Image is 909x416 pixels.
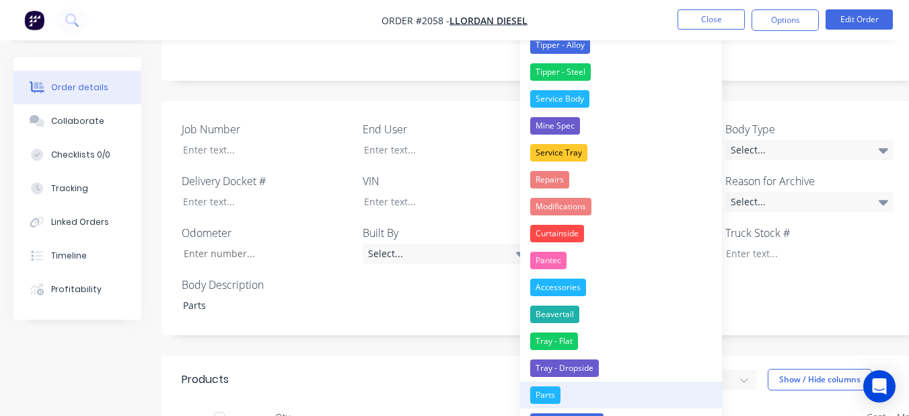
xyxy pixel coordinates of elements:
[363,121,531,137] label: End User
[363,173,531,189] label: VIN
[530,90,589,108] div: Service Body
[520,220,722,247] button: Curtainside
[530,279,586,296] div: Accessories
[520,112,722,139] button: Mine Spec
[520,247,722,274] button: Pantec
[182,277,350,293] label: Body Description
[530,117,580,135] div: Mine Spec
[530,333,578,350] div: Tray - Flat
[530,171,569,188] div: Repairs
[530,198,591,215] div: Modifications
[51,283,102,296] div: Profitability
[530,144,587,162] div: Service Tray
[182,121,350,137] label: Job Number
[363,244,531,264] div: Select...
[530,306,579,323] div: Beavertail
[530,359,599,377] div: Tray - Dropside
[520,32,722,59] button: Tipper - Alloy
[863,370,896,403] div: Open Intercom Messenger
[381,14,449,27] span: Order #2058 -
[24,10,44,30] img: Factory
[51,81,108,94] div: Order details
[530,386,560,404] div: Parts
[520,85,722,112] button: Service Body
[520,301,722,328] button: Beavertail
[826,9,893,30] button: Edit Order
[725,140,894,160] div: Select...
[51,115,104,127] div: Collaborate
[520,328,722,355] button: Tray - Flat
[725,192,894,212] div: Select...
[520,382,722,409] button: Parts
[51,182,88,195] div: Tracking
[530,225,584,242] div: Curtainside
[768,369,872,390] button: Show / Hide columns
[172,244,350,264] input: Enter number...
[182,173,350,189] label: Delivery Docket #
[520,355,722,382] button: Tray - Dropside
[13,138,141,172] button: Checklists 0/0
[520,59,722,85] button: Tipper - Steel
[449,14,528,27] a: Llordan Diesel
[520,274,722,301] button: Accessories
[530,252,567,269] div: Pantec
[13,239,141,273] button: Timeline
[172,296,340,315] div: Parts
[51,149,110,161] div: Checklists 0/0
[678,9,745,30] button: Close
[520,166,722,193] button: Repairs
[13,172,141,205] button: Tracking
[725,225,894,241] label: Truck Stock #
[752,9,819,31] button: Options
[530,63,591,81] div: Tipper - Steel
[51,216,109,228] div: Linked Orders
[363,225,531,241] label: Built By
[520,139,722,166] button: Service Tray
[51,250,87,262] div: Timeline
[182,372,229,388] div: Products
[13,71,141,104] button: Order details
[13,205,141,239] button: Linked Orders
[530,36,590,54] div: Tipper - Alloy
[725,173,894,189] label: Reason for Archive
[182,225,350,241] label: Odometer
[725,121,894,137] label: Body Type
[520,193,722,220] button: Modifications
[13,273,141,306] button: Profitability
[13,104,141,138] button: Collaborate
